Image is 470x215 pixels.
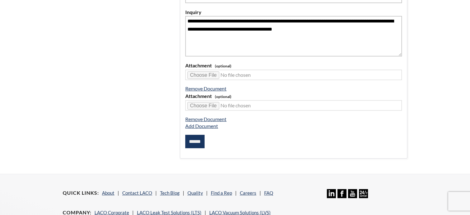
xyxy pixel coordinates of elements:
[185,61,402,70] label: Attachment
[185,92,402,100] label: Attachment
[359,189,368,198] img: 24/7 Support Icon
[185,123,218,129] a: Add Document
[264,190,273,196] a: FAQ
[185,8,402,16] label: Inquiry
[211,190,232,196] a: Find a Rep
[185,116,226,122] a: Remove Document
[122,190,152,196] a: Contact LACO
[359,193,368,199] a: 24/7 Support
[185,86,226,91] a: Remove Document
[240,190,256,196] a: Careers
[63,190,99,196] h4: Quick Links
[187,190,203,196] a: Quality
[160,190,180,196] a: Tech Blog
[102,190,114,196] a: About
